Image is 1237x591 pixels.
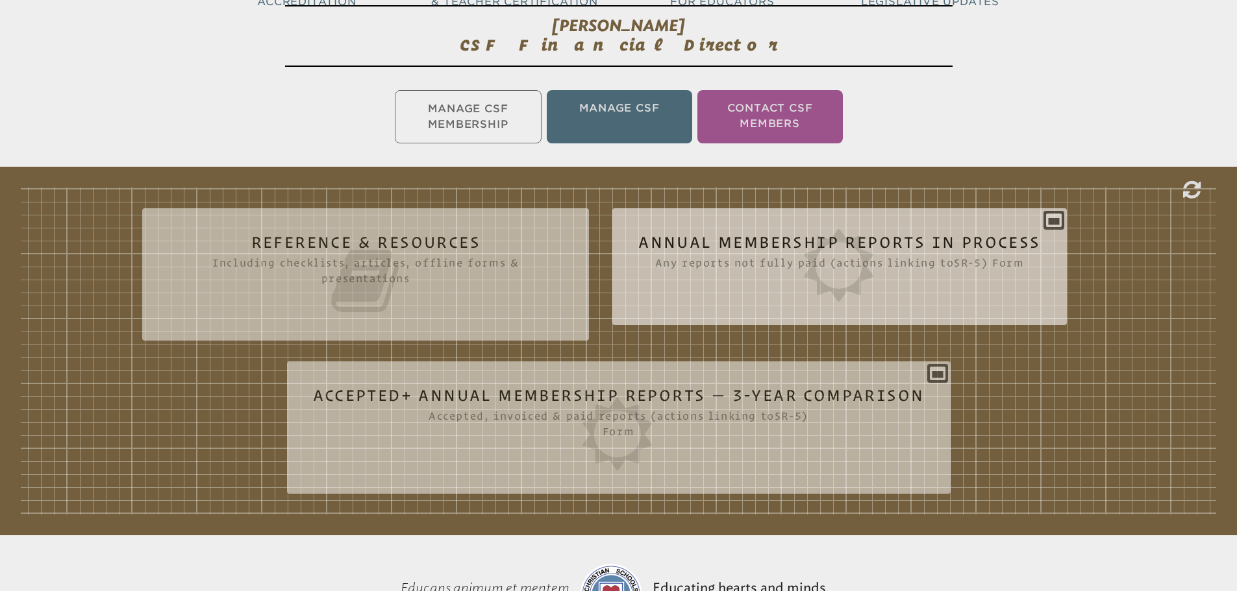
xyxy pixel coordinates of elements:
[460,36,778,54] span: CSF Financial Director
[313,387,925,470] h2: Accepted+ Annual Membership Reports — 3-Year Comparison
[638,234,1040,302] h2: Annual Membership Reports in Process
[168,234,563,317] h2: Reference & Resources
[697,90,843,143] li: Contact CSF Members
[547,90,692,143] li: Manage CSF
